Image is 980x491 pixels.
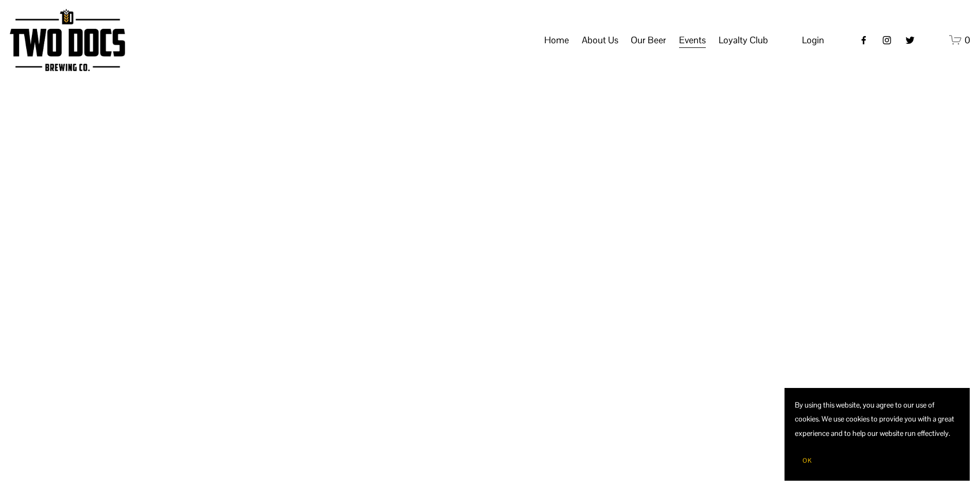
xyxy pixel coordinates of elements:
span: Login [802,34,824,46]
span: Loyalty Club [719,31,768,49]
a: folder dropdown [679,30,706,50]
span: 0 [965,34,970,46]
a: folder dropdown [719,30,768,50]
a: twitter-unauth [905,35,915,45]
span: About Us [582,31,618,49]
a: folder dropdown [631,30,666,50]
span: OK [803,456,812,465]
a: Home [544,30,569,50]
p: By using this website, you agree to our use of cookies. We use cookies to provide you with a grea... [795,398,959,441]
a: instagram-unauth [882,35,892,45]
a: 0 items in cart [949,33,970,46]
span: Our Beer [631,31,666,49]
a: Login [802,31,824,49]
a: Facebook [859,35,869,45]
button: OK [795,451,819,470]
section: Cookie banner [785,388,970,481]
span: Events [679,31,706,49]
img: Two Docs Brewing Co. [10,9,125,71]
a: folder dropdown [582,30,618,50]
